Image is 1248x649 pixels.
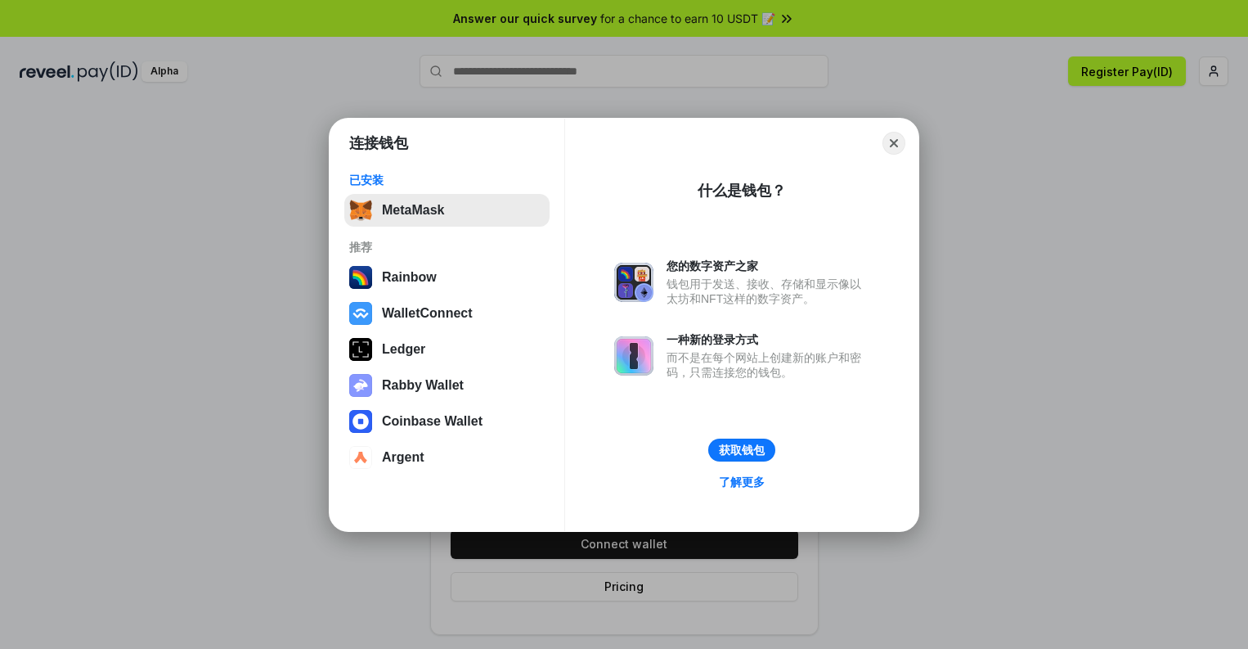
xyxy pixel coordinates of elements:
div: 了解更多 [719,475,765,489]
div: 而不是在每个网站上创建新的账户和密码，只需连接您的钱包。 [667,350,869,380]
img: svg+xml,%3Csvg%20width%3D%2228%22%20height%3D%2228%22%20viewBox%3D%220%200%2028%2028%22%20fill%3D... [349,446,372,469]
button: MetaMask [344,194,550,227]
button: WalletConnect [344,297,550,330]
img: svg+xml,%3Csvg%20width%3D%2228%22%20height%3D%2228%22%20viewBox%3D%220%200%2028%2028%22%20fill%3D... [349,410,372,433]
button: Rabby Wallet [344,369,550,402]
div: 获取钱包 [719,443,765,457]
div: 钱包用于发送、接收、存储和显示像以太坊和NFT这样的数字资产。 [667,277,869,306]
div: 已安装 [349,173,545,187]
img: svg+xml,%3Csvg%20xmlns%3D%22http%3A%2F%2Fwww.w3.org%2F2000%2Fsvg%22%20width%3D%2228%22%20height%3... [349,338,372,361]
img: svg+xml,%3Csvg%20width%3D%2228%22%20height%3D%2228%22%20viewBox%3D%220%200%2028%2028%22%20fill%3D... [349,302,372,325]
div: Coinbase Wallet [382,414,483,429]
img: svg+xml,%3Csvg%20fill%3D%22none%22%20height%3D%2233%22%20viewBox%3D%220%200%2035%2033%22%20width%... [349,199,372,222]
div: 一种新的登录方式 [667,332,869,347]
img: svg+xml,%3Csvg%20width%3D%22120%22%20height%3D%22120%22%20viewBox%3D%220%200%20120%20120%22%20fil... [349,266,372,289]
img: svg+xml,%3Csvg%20xmlns%3D%22http%3A%2F%2Fwww.w3.org%2F2000%2Fsvg%22%20fill%3D%22none%22%20viewBox... [614,263,653,302]
img: svg+xml,%3Csvg%20xmlns%3D%22http%3A%2F%2Fwww.w3.org%2F2000%2Fsvg%22%20fill%3D%22none%22%20viewBox... [349,374,372,397]
div: Argent [382,450,424,465]
button: Ledger [344,333,550,366]
img: svg+xml,%3Csvg%20xmlns%3D%22http%3A%2F%2Fwww.w3.org%2F2000%2Fsvg%22%20fill%3D%22none%22%20viewBox... [614,336,653,376]
h1: 连接钱包 [349,133,408,153]
div: MetaMask [382,203,444,218]
button: Argent [344,441,550,474]
div: Rabby Wallet [382,378,464,393]
div: Ledger [382,342,425,357]
div: 推荐 [349,240,545,255]
button: Coinbase Wallet [344,405,550,438]
button: Rainbow [344,261,550,294]
div: 什么是钱包？ [698,181,786,201]
div: Rainbow [382,270,437,285]
div: WalletConnect [382,306,473,321]
div: 您的数字资产之家 [667,259,869,273]
button: Close [882,132,905,155]
button: 获取钱包 [708,439,775,462]
a: 了解更多 [709,471,774,493]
